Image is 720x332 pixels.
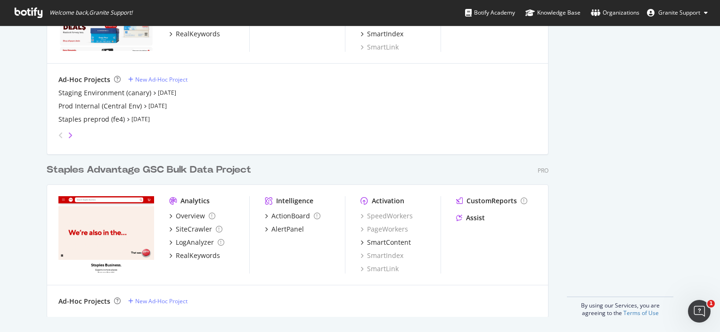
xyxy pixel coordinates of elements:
[707,300,715,307] span: 1
[367,238,411,247] div: SmartContent
[176,211,205,221] div: Overview
[128,297,188,305] a: New Ad-Hoc Project
[176,29,220,39] div: RealKeywords
[128,75,188,83] a: New Ad-Hoc Project
[148,102,167,110] a: [DATE]
[47,163,255,177] a: Staples Advantage GSC Bulk Data Project
[271,211,310,221] div: ActionBoard
[58,75,110,84] div: Ad-Hoc Projects
[360,238,411,247] a: SmartContent
[47,163,251,177] div: Staples Advantage GSC Bulk Data Project
[169,211,215,221] a: Overview
[360,224,408,234] a: PageWorkers
[360,42,399,52] a: SmartLink
[538,166,548,174] div: Pro
[169,224,222,234] a: SiteCrawler
[169,238,224,247] a: LogAnalyzer
[158,89,176,97] a: [DATE]
[456,213,485,223] a: Assist
[135,297,188,305] div: New Ad-Hoc Project
[688,300,711,323] iframe: Intercom live chat
[465,8,515,17] div: Botify Academy
[623,309,659,317] a: Terms of Use
[367,29,403,39] div: SmartIndex
[58,101,142,111] a: Prod Internal (Central Env)
[525,8,581,17] div: Knowledge Base
[360,29,403,39] a: SmartIndex
[276,196,313,206] div: Intelligence
[639,5,715,20] button: Granite Support
[466,196,517,206] div: CustomReports
[658,8,700,17] span: Granite Support
[265,211,320,221] a: ActionBoard
[271,224,304,234] div: AlertPanel
[176,238,214,247] div: LogAnalyzer
[67,131,74,140] div: angle-right
[360,211,413,221] a: SpeedWorkers
[169,29,220,39] a: RealKeywords
[169,251,220,260] a: RealKeywords
[180,196,210,206] div: Analytics
[58,115,125,124] a: Staples preprod (fe4)
[456,196,527,206] a: CustomReports
[58,196,154,273] img: staplesbusiness.com
[49,9,132,17] span: Welcome back, Granite Support !
[360,251,403,260] a: SmartIndex
[131,115,150,123] a: [DATE]
[135,75,188,83] div: New Ad-Hoc Project
[55,128,67,143] div: angle-left
[176,251,220,260] div: RealKeywords
[265,224,304,234] a: AlertPanel
[466,213,485,223] div: Assist
[567,297,673,317] div: By using our Services, you are agreeing to the
[176,224,212,234] div: SiteCrawler
[58,297,110,306] div: Ad-Hoc Projects
[591,8,639,17] div: Organizations
[58,88,151,98] a: Staging Environment (canary)
[360,264,399,274] a: SmartLink
[372,196,404,206] div: Activation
